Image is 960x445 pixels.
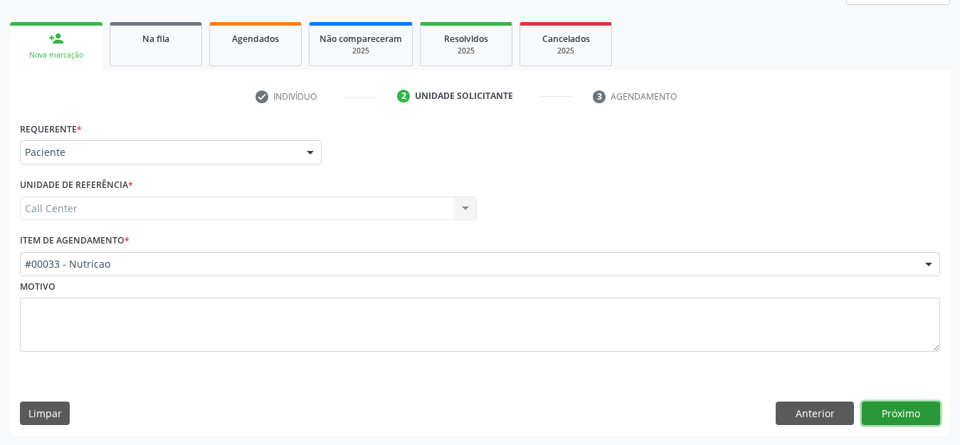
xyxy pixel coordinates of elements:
span: Resolvidos [444,33,488,45]
div: Nova marcação [20,50,93,61]
label: Unidade de referência [20,174,133,197]
div: 2025 [320,46,402,56]
label: Motivo [20,276,56,298]
div: 2025 [431,46,502,56]
label: Item de agendamento [20,230,130,252]
button: Limpar [20,402,70,426]
div: 2025 [530,46,601,56]
div: 2 [397,90,410,103]
span: Cancelados [542,33,590,45]
span: #00033 - Nutricao [25,257,911,271]
button: Anterior [776,402,854,426]
div: person_add [48,31,64,46]
span: Na fila [142,33,169,45]
label: Requerente [20,118,82,140]
span: Paciente [25,145,292,159]
button: Próximo [862,402,940,426]
span: Não compareceram [320,33,402,45]
div: Unidade solicitante [415,90,513,103]
span: Agendados [232,33,279,45]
